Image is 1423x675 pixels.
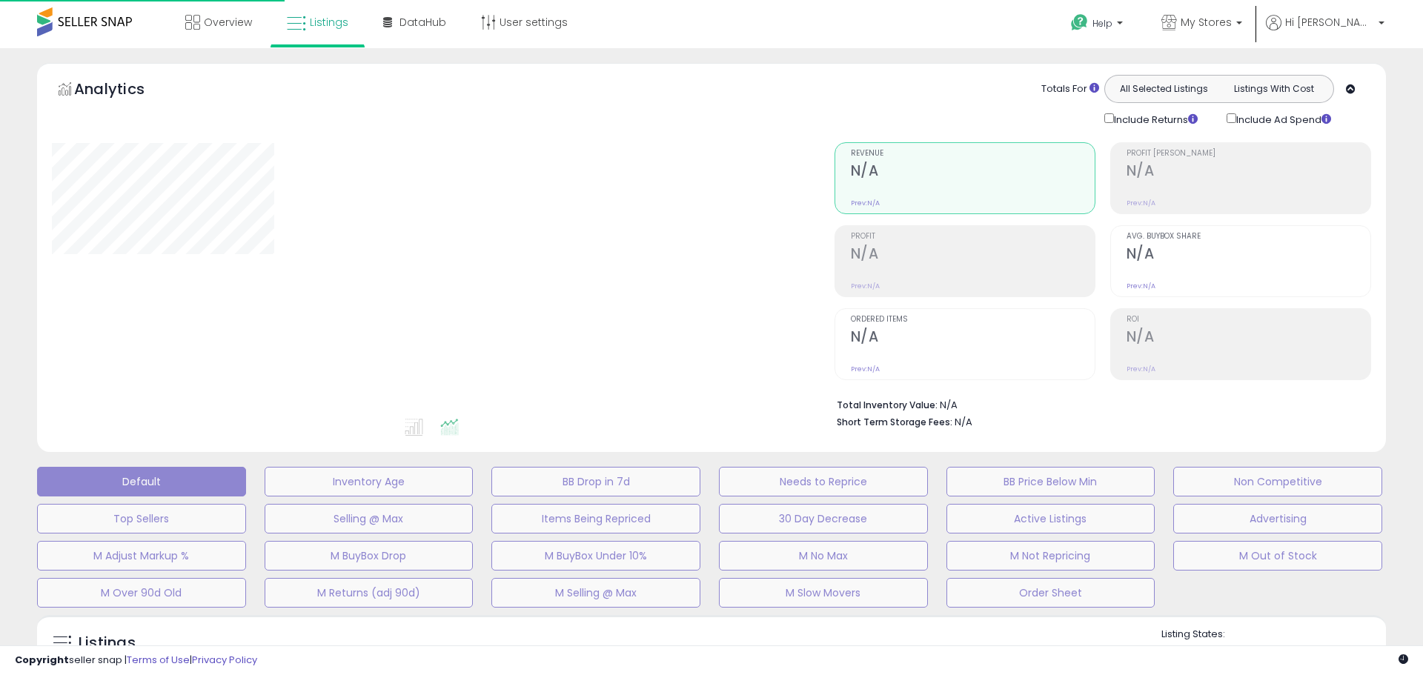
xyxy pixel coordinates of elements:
span: Profit [PERSON_NAME] [1127,150,1370,158]
button: M Selling @ Max [491,578,700,608]
h5: Analytics [74,79,173,103]
span: Profit [851,233,1095,241]
button: M Over 90d Old [37,578,246,608]
div: Include Returns [1093,110,1215,127]
span: DataHub [399,15,446,30]
span: My Stores [1181,15,1232,30]
small: Prev: N/A [851,282,880,290]
span: N/A [955,415,972,429]
button: M Returns (adj 90d) [265,578,474,608]
small: Prev: N/A [851,199,880,207]
span: Overview [204,15,252,30]
button: M Slow Movers [719,578,928,608]
h2: N/A [1127,328,1370,348]
h2: N/A [1127,245,1370,265]
span: Help [1092,17,1112,30]
h2: N/A [851,328,1095,348]
button: M Adjust Markup % [37,541,246,571]
button: Listings With Cost [1218,79,1329,99]
button: M BuyBox Under 10% [491,541,700,571]
small: Prev: N/A [1127,282,1155,290]
span: ROI [1127,316,1370,324]
a: Hi [PERSON_NAME] [1266,15,1384,48]
button: BB Drop in 7d [491,467,700,496]
button: All Selected Listings [1109,79,1219,99]
button: Needs to Reprice [719,467,928,496]
button: Default [37,467,246,496]
button: 30 Day Decrease [719,504,928,533]
strong: Copyright [15,653,69,667]
span: Avg. Buybox Share [1127,233,1370,241]
button: Inventory Age [265,467,474,496]
button: Non Competitive [1173,467,1382,496]
li: N/A [837,395,1360,413]
button: Advertising [1173,504,1382,533]
i: Get Help [1070,13,1089,32]
button: M BuyBox Drop [265,541,474,571]
button: M Not Repricing [946,541,1155,571]
a: Help [1059,2,1138,48]
span: Hi [PERSON_NAME] [1285,15,1374,30]
span: Revenue [851,150,1095,158]
span: Ordered Items [851,316,1095,324]
div: Include Ad Spend [1215,110,1355,127]
b: Short Term Storage Fees: [837,416,952,428]
small: Prev: N/A [1127,365,1155,373]
button: Active Listings [946,504,1155,533]
h2: N/A [1127,162,1370,182]
small: Prev: N/A [851,365,880,373]
b: Total Inventory Value: [837,399,938,411]
button: Order Sheet [946,578,1155,608]
div: Totals For [1041,82,1099,96]
button: Selling @ Max [265,504,474,533]
span: Listings [310,15,348,30]
h2: N/A [851,245,1095,265]
div: seller snap | | [15,654,257,668]
button: M Out of Stock [1173,541,1382,571]
button: Items Being Repriced [491,504,700,533]
button: Top Sellers [37,504,246,533]
button: M No Max [719,541,928,571]
button: BB Price Below Min [946,467,1155,496]
h2: N/A [851,162,1095,182]
small: Prev: N/A [1127,199,1155,207]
